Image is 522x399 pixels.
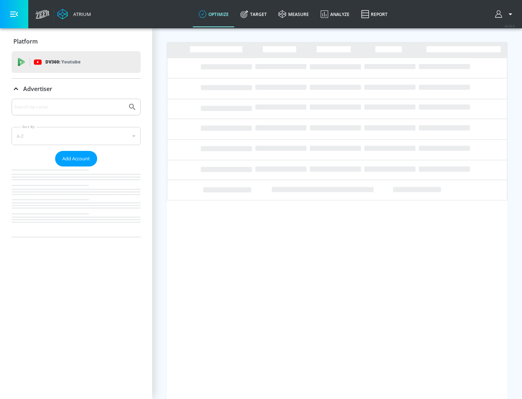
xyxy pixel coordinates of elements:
div: Atrium [70,11,91,17]
button: Add Account [55,151,97,166]
p: Platform [13,37,38,45]
span: v 4.32.0 [505,24,515,28]
div: Advertiser [12,79,141,99]
p: DV360: [45,58,80,66]
div: A-Z [12,127,141,145]
input: Search by name [14,102,124,112]
a: measure [273,1,315,27]
a: Analyze [315,1,355,27]
label: Sort By [21,124,36,129]
nav: list of Advertiser [12,166,141,237]
p: Advertiser [23,85,52,93]
p: Youtube [61,58,80,66]
a: Atrium [57,9,91,20]
a: Report [355,1,393,27]
div: Advertiser [12,99,141,237]
span: Add Account [62,155,90,163]
div: DV360: Youtube [12,51,141,73]
div: Platform [12,31,141,52]
a: optimize [193,1,235,27]
a: Target [235,1,273,27]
